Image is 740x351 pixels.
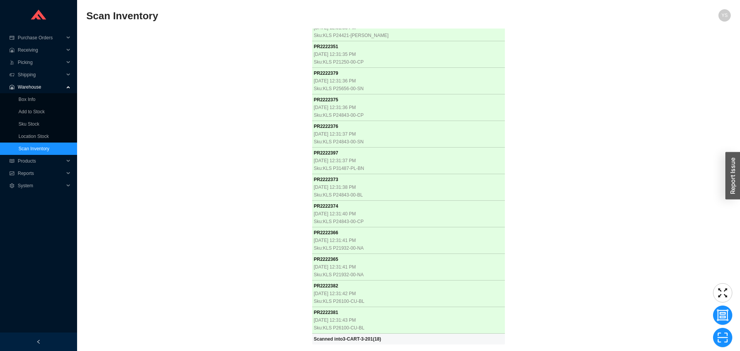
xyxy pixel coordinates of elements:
[713,287,732,299] span: fullscreen
[18,180,64,192] span: System
[18,167,64,180] span: Reports
[314,244,503,252] div: Sku: KLS P21932-00-NA
[86,9,570,23] h2: Scan Inventory
[314,202,503,210] div: PR 2222374
[713,306,732,325] button: group
[713,283,732,302] button: fullscreen
[18,69,64,81] span: Shipping
[314,309,503,316] div: PR 2222381
[713,332,732,343] span: scan
[314,271,503,279] div: Sku: KLS P21932-00-NA
[9,35,15,40] span: credit-card
[314,183,503,191] div: [DATE] 12:31:38 PM
[721,9,728,22] span: YS
[36,339,41,344] span: left
[18,32,64,44] span: Purchase Orders
[314,157,503,165] div: [DATE] 12:31:37 PM
[713,328,732,347] button: scan
[314,149,503,157] div: PR 2222397
[314,50,503,58] div: [DATE] 12:31:35 PM
[18,97,35,102] a: Box Info
[314,165,503,172] div: Sku: KLS P31487-PL-BN
[314,191,503,199] div: Sku: KLS P24843-00-BL
[314,58,503,66] div: Sku: KLS P21250-00-CP
[314,282,503,290] div: PR 2222382
[18,146,49,151] a: Scan Inventory
[314,111,503,119] div: Sku: KLS P24843-00-CP
[18,56,64,69] span: Picking
[314,263,503,271] div: [DATE] 12:31:41 PM
[314,32,503,39] div: Sku: KLS P24421-[PERSON_NAME]
[314,237,503,244] div: [DATE] 12:31:41 PM
[314,290,503,297] div: [DATE] 12:31:42 PM
[314,138,503,146] div: Sku: KLS P24843-00-SN
[314,69,503,77] div: PR 2222379
[314,218,503,225] div: Sku: KLS P24843-00-CP
[18,155,64,167] span: Products
[314,123,503,130] div: PR 2222376
[18,121,39,127] a: Sku Stock
[18,44,64,56] span: Receiving
[9,171,15,176] span: fund
[314,130,503,138] div: [DATE] 12:31:37 PM
[9,159,15,163] span: read
[18,134,49,139] a: Location Stock
[314,316,503,324] div: [DATE] 12:31:43 PM
[18,81,64,93] span: Warehouse
[314,297,503,305] div: Sku: KLS P26100-CU-BL
[314,255,503,263] div: PR 2222365
[314,324,503,332] div: Sku: KLS P26100-CU-BL
[9,183,15,188] span: setting
[314,210,503,218] div: [DATE] 12:31:40 PM
[18,109,45,114] a: Add to Stock
[713,309,732,321] span: group
[314,335,503,343] div: Scanned into 3-CART-3-201 ( 18 )
[314,104,503,111] div: [DATE] 12:31:36 PM
[314,176,503,183] div: PR 2222373
[314,96,503,104] div: PR 2222375
[314,77,503,85] div: [DATE] 12:31:36 PM
[314,229,503,237] div: PR 2222366
[314,85,503,92] div: Sku: KLS P25656-00-SN
[314,43,503,50] div: PR 2222351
